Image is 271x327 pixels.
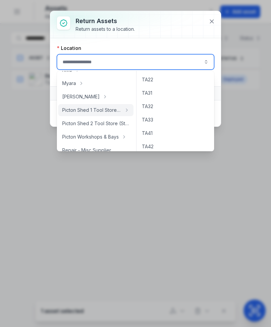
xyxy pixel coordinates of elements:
[142,103,153,110] span: TA32
[62,93,100,100] span: [PERSON_NAME]
[142,116,153,123] span: TA33
[76,16,135,26] h3: Return assets
[142,76,153,83] span: TA22
[62,80,76,87] span: Myara
[76,26,135,32] div: Return assets to a location.
[142,90,152,96] span: TA31
[62,147,111,154] span: Repair - Misc Supplier
[57,45,81,52] label: Location
[50,87,221,100] button: Assets1
[62,107,121,113] span: Picton Shed 1 Tool Store (Storage)
[62,134,119,140] span: Picton Workshops & Bays
[62,120,129,127] span: Picton Shed 2 Tool Store (Storage)
[142,130,153,137] span: TA41
[142,143,154,150] span: TA42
